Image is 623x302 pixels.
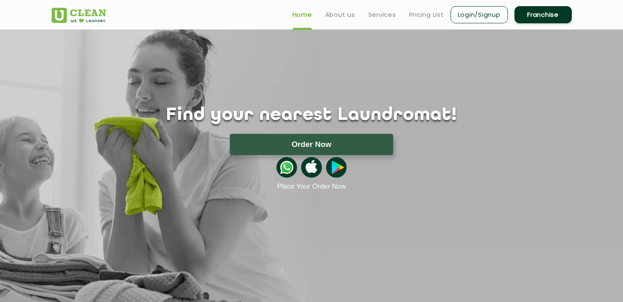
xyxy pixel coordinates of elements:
[325,10,355,20] a: About us
[514,6,572,23] a: Franchise
[301,157,322,178] img: apple-icon.png
[292,10,312,20] a: Home
[276,157,297,178] img: whatsappicon.png
[451,6,508,23] a: Login/Signup
[326,157,347,178] img: playstoreicon.png
[230,134,393,155] button: Order Now
[52,8,106,23] img: UClean Laundry and Dry Cleaning
[277,183,346,191] a: Place Your Order Now
[368,10,396,20] a: Services
[409,10,444,20] a: Pricing List
[45,105,578,126] h1: Find your nearest Laundromat!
